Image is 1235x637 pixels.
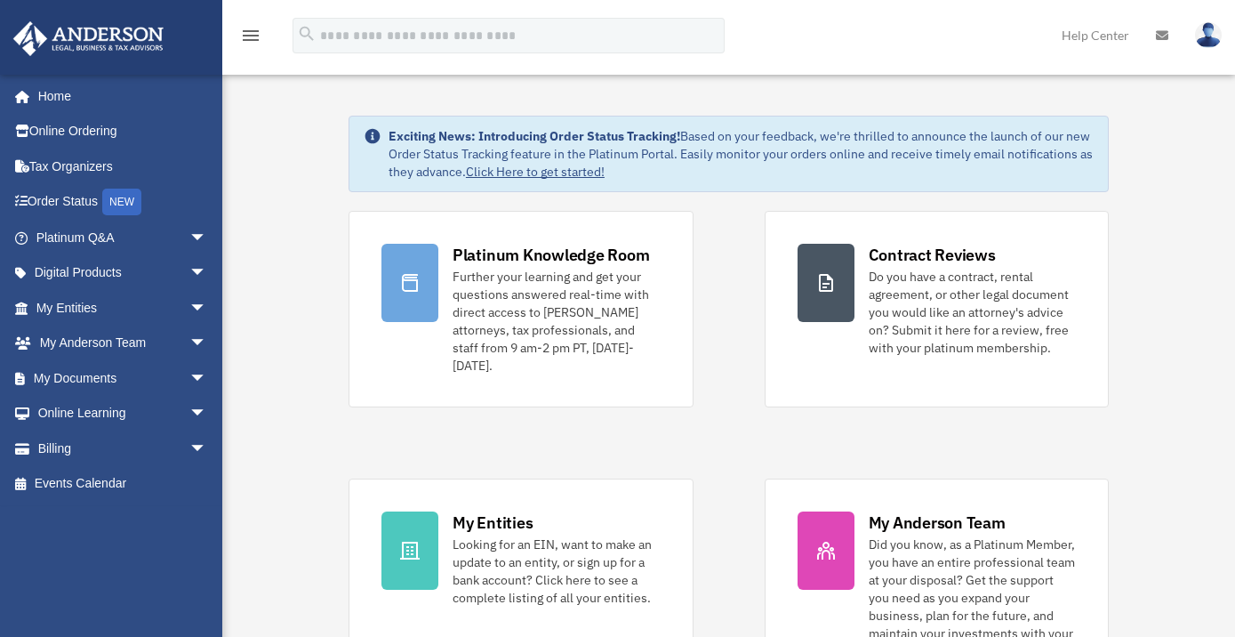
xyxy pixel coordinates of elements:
[297,24,317,44] i: search
[869,268,1077,357] div: Do you have a contract, rental agreement, or other legal document you would like an attorney's ad...
[12,360,234,396] a: My Documentsarrow_drop_down
[12,431,234,466] a: Billingarrow_drop_down
[453,268,661,375] div: Further your learning and get your questions answered real-time with direct access to [PERSON_NAM...
[189,396,225,432] span: arrow_drop_down
[12,114,234,149] a: Online Ordering
[349,211,694,407] a: Platinum Knowledge Room Further your learning and get your questions answered real-time with dire...
[102,189,141,215] div: NEW
[453,536,661,607] div: Looking for an EIN, want to make an update to an entity, or sign up for a bank account? Click her...
[189,326,225,362] span: arrow_drop_down
[12,149,234,184] a: Tax Organizers
[240,25,261,46] i: menu
[12,78,225,114] a: Home
[453,244,650,266] div: Platinum Knowledge Room
[12,290,234,326] a: My Entitiesarrow_drop_down
[869,512,1006,534] div: My Anderson Team
[240,31,261,46] a: menu
[8,21,169,56] img: Anderson Advisors Platinum Portal
[389,128,680,144] strong: Exciting News: Introducing Order Status Tracking!
[189,290,225,327] span: arrow_drop_down
[189,431,225,467] span: arrow_drop_down
[869,244,996,266] div: Contract Reviews
[189,255,225,292] span: arrow_drop_down
[1195,22,1222,48] img: User Pic
[12,184,234,221] a: Order StatusNEW
[189,220,225,256] span: arrow_drop_down
[389,127,1094,181] div: Based on your feedback, we're thrilled to announce the launch of our new Order Status Tracking fe...
[12,326,234,361] a: My Anderson Teamarrow_drop_down
[12,255,234,291] a: Digital Productsarrow_drop_down
[12,220,234,255] a: Platinum Q&Aarrow_drop_down
[12,396,234,431] a: Online Learningarrow_drop_down
[12,466,234,502] a: Events Calendar
[453,512,533,534] div: My Entities
[466,164,605,180] a: Click Here to get started!
[765,211,1110,407] a: Contract Reviews Do you have a contract, rental agreement, or other legal document you would like...
[189,360,225,397] span: arrow_drop_down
